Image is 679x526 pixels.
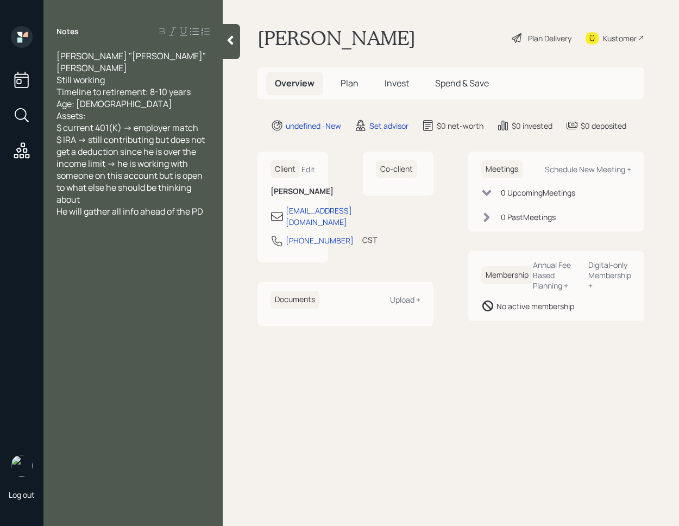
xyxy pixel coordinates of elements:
div: Plan Delivery [528,33,571,44]
div: Set advisor [369,120,408,131]
div: $0 deposited [581,120,626,131]
div: No active membership [496,300,574,312]
div: Log out [9,490,35,500]
div: Kustomer [603,33,637,44]
div: Digital-only Membership + [588,260,631,291]
span: Plan [341,77,359,89]
h6: Co-client [376,160,417,178]
span: He will gather all info ahead of the PD [56,205,203,217]
div: $0 net-worth [437,120,483,131]
h6: [PERSON_NAME] [271,187,315,196]
h1: [PERSON_NAME] [257,26,416,50]
span: Invest [385,77,409,89]
span: [PERSON_NAME] "[PERSON_NAME]" [PERSON_NAME] Still working Timeline to retirement: 8-10 years Age:... [56,50,208,205]
div: $0 invested [512,120,552,131]
h6: Membership [481,266,533,284]
h6: Meetings [481,160,523,178]
img: retirable_logo.png [11,455,33,477]
div: Upload + [390,295,420,305]
div: Schedule New Meeting + [545,164,631,174]
div: CST [362,234,377,246]
div: [PHONE_NUMBER] [286,235,354,246]
span: Spend & Save [435,77,489,89]
div: undefined · New [286,120,341,131]
div: 0 Past Meeting s [501,211,556,223]
h6: Client [271,160,300,178]
div: [EMAIL_ADDRESS][DOMAIN_NAME] [286,205,352,228]
label: Notes [56,26,79,37]
span: Overview [275,77,315,89]
div: 0 Upcoming Meeting s [501,187,575,198]
div: Edit [301,164,315,174]
div: Annual Fee Based Planning + [533,260,580,291]
h6: Documents [271,291,319,309]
